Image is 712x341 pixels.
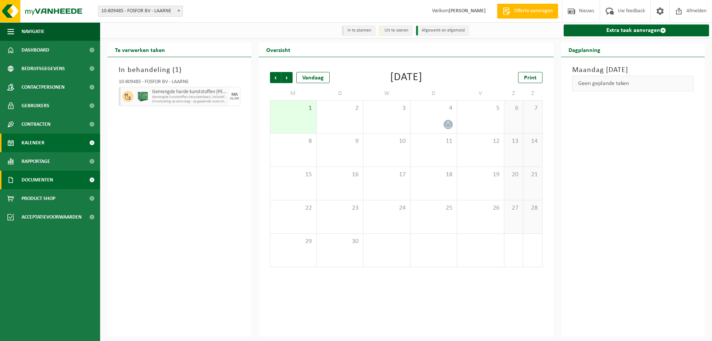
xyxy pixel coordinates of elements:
[274,137,313,145] span: 8
[320,171,359,179] span: 16
[22,22,44,41] span: Navigatie
[524,75,537,81] span: Print
[461,204,500,212] span: 26
[320,237,359,246] span: 30
[22,171,53,189] span: Documenten
[274,171,313,179] span: 15
[461,104,500,112] span: 5
[461,137,500,145] span: 12
[320,204,359,212] span: 23
[320,137,359,145] span: 9
[411,87,457,100] td: D
[22,189,55,208] span: Product Shop
[508,171,519,179] span: 20
[119,79,240,87] div: 10-809485 - FOSFOR BV - LAARNE
[527,104,538,112] span: 7
[363,87,410,100] td: W
[342,26,375,36] li: In te plannen
[564,24,709,36] a: Extra taak aanvragen
[508,137,519,145] span: 13
[527,137,538,145] span: 14
[416,26,469,36] li: Afgewerkt en afgemeld
[572,65,694,76] h3: Maandag [DATE]
[108,42,172,57] h2: Te verwerken taken
[367,171,406,179] span: 17
[137,91,148,102] img: PB-HB-1400-HPE-GN-01
[152,99,227,104] span: Omwisseling op aanvraag - op geplande route (incl. verwerking)
[22,208,82,226] span: Acceptatievoorwaarden
[22,96,49,115] span: Gebruikers
[367,104,406,112] span: 3
[508,104,519,112] span: 6
[270,87,317,100] td: M
[98,6,182,16] span: 10-809485 - FOSFOR BV - LAARNE
[497,4,558,19] a: Offerte aanvragen
[390,72,422,83] div: [DATE]
[367,204,406,212] span: 24
[379,26,412,36] li: Uit te voeren
[274,237,313,246] span: 29
[527,204,538,212] span: 28
[504,87,523,100] td: Z
[512,7,554,15] span: Offerte aanvragen
[414,137,453,145] span: 11
[22,152,50,171] span: Rapportage
[22,115,50,134] span: Contracten
[22,78,65,96] span: Contactpersonen
[231,92,238,97] div: MA
[281,72,293,83] span: Volgende
[119,65,240,76] h3: In behandeling ( )
[518,72,543,83] a: Print
[457,87,504,100] td: V
[461,171,500,179] span: 19
[175,66,179,74] span: 1
[367,137,406,145] span: 10
[296,72,330,83] div: Vandaag
[561,42,608,57] h2: Dagplanning
[270,72,281,83] span: Vorige
[414,171,453,179] span: 18
[259,42,298,57] h2: Overzicht
[508,204,519,212] span: 27
[152,95,227,99] span: Gemengde kunststoffen (recycleerbaar), inclusief PVC
[98,6,183,17] span: 10-809485 - FOSFOR BV - LAARNE
[317,87,363,100] td: D
[527,171,538,179] span: 21
[22,59,65,78] span: Bedrijfsgegevens
[152,89,227,95] span: Gemengde harde kunststoffen (PE, PP en PVC), recycleerbaar (industrieel)
[22,134,44,152] span: Kalender
[230,97,239,101] div: 01/09
[449,8,486,14] strong: [PERSON_NAME]
[274,104,313,112] span: 1
[523,87,542,100] td: Z
[572,76,694,91] div: Geen geplande taken
[414,204,453,212] span: 25
[320,104,359,112] span: 2
[414,104,453,112] span: 4
[22,41,49,59] span: Dashboard
[274,204,313,212] span: 22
